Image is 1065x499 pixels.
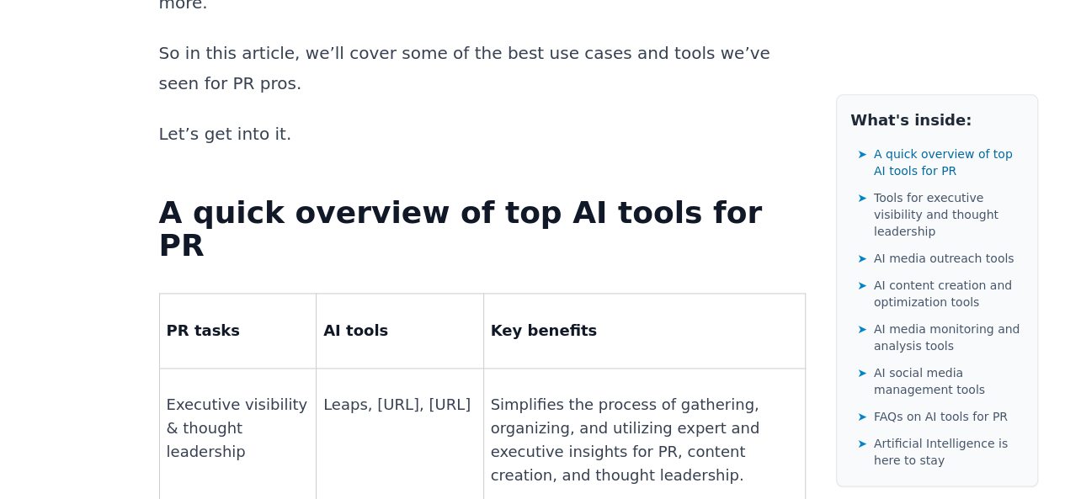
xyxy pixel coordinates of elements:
span: Tools for executive visibility and thought leadership [874,189,1024,240]
a: ➤Tools for executive visibility and thought leadership [857,186,1024,243]
span: ➤ [857,321,867,337]
span: AI social media management tools [874,364,1024,398]
span: AI content creation and optimization tools [874,277,1024,311]
span: AI media monitoring and analysis tools [874,321,1024,354]
span: A quick overview of top AI tools for PR [874,146,1024,179]
p: Simplifies the process of gathering, organizing, and utilizing expert and executive insights for ... [491,393,798,487]
span: ➤ [857,146,867,162]
span: FAQs on AI tools for PR [874,408,1008,425]
a: ➤FAQs on AI tools for PR [857,405,1024,428]
a: ➤AI social media management tools [857,361,1024,401]
a: ➤AI content creation and optimization tools [857,273,1024,314]
strong: Key benefits [491,321,598,339]
a: ➤A quick overview of top AI tools for PR [857,142,1024,183]
span: ➤ [857,250,867,267]
span: ➤ [857,435,867,452]
p: So in this article, we’ll cover some of the best use cases and tools we’ve seen for PR pros. [159,38,806,98]
p: Leaps, [URL], [URL] [323,393,476,417]
strong: A quick overview of top AI tools for PR [159,195,762,263]
a: ➤Artificial Intelligence is here to stay [857,432,1024,472]
span: ➤ [857,364,867,381]
span: ➤ [857,277,867,294]
h2: What's inside: [850,109,1024,132]
a: ➤AI media monitoring and analysis tools [857,317,1024,358]
span: ➤ [857,408,867,425]
strong: AI tools [323,321,388,339]
span: AI media outreach tools [874,250,1014,267]
p: Executive visibility & thought leadership [167,393,310,464]
span: Artificial Intelligence is here to stay [874,435,1024,469]
strong: PR tasks [167,321,240,339]
span: ➤ [857,189,867,206]
p: Let’s get into it. [159,119,806,149]
a: ➤AI media outreach tools [857,247,1024,270]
